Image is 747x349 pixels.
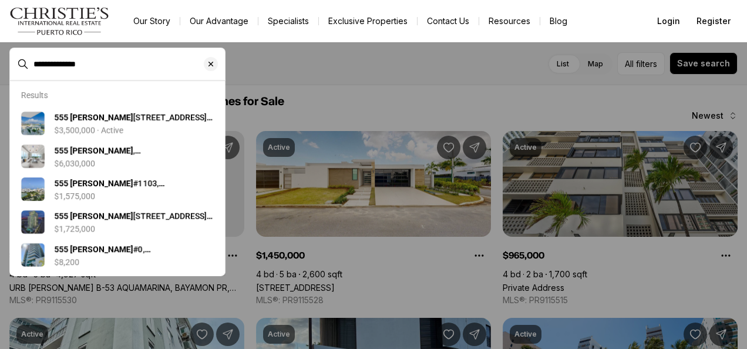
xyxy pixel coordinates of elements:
[54,179,198,212] span: #1103, [GEOGRAPHIC_DATA][PERSON_NAME], 00907
[54,146,198,179] span: , [GEOGRAPHIC_DATA][PERSON_NAME], 00907
[16,140,218,173] a: View details: 555 MONSERRATE
[319,13,417,29] a: Exclusive Properties
[54,146,133,155] b: 555 [PERSON_NAME]
[180,13,258,29] a: Our Advantage
[54,113,213,134] span: [STREET_ADDRESS][PERSON_NAME]
[657,16,680,26] span: Login
[54,244,198,277] span: #0, [GEOGRAPHIC_DATA][PERSON_NAME], 00907
[54,179,133,188] b: 555 [PERSON_NAME]
[16,239,218,271] a: View details: 555 MONSERRATE #0
[16,206,218,239] a: View details: 555 MONSERRATE #1004
[54,113,133,122] b: 555 [PERSON_NAME]
[124,13,180,29] a: Our Story
[9,7,110,35] img: logo
[54,126,123,135] p: $3,500,000 · Active
[54,212,213,233] span: [STREET_ADDRESS][PERSON_NAME]
[418,13,479,29] button: Contact Us
[479,13,540,29] a: Resources
[16,173,218,206] a: View details: 555 MONSERRATE #1103
[54,192,95,201] p: $1,575,000
[21,90,48,100] p: Results
[54,257,79,267] p: $8,200
[696,16,731,26] span: Register
[650,9,687,33] button: Login
[54,212,133,221] b: 555 [PERSON_NAME]
[16,107,218,140] a: View details: 555 MONSERRATE ST #1404
[689,9,738,33] button: Register
[540,13,577,29] a: Blog
[54,159,95,168] p: $6,030,000
[54,244,133,254] b: 555 [PERSON_NAME]
[204,48,225,80] button: Clear search input
[258,13,318,29] a: Specialists
[54,224,95,234] p: $1,725,000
